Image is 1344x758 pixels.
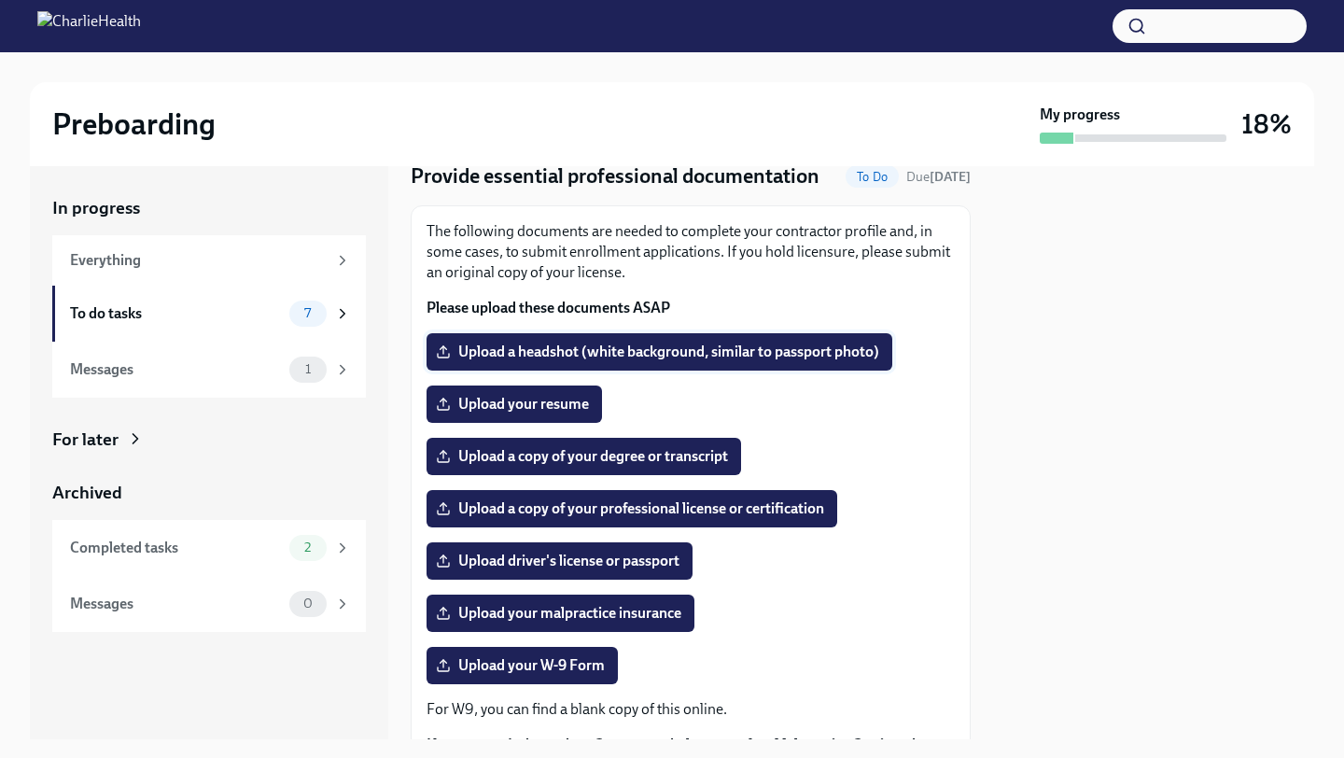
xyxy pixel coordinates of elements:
a: In progress [52,196,366,220]
strong: Please upload these documents ASAP [427,299,670,316]
div: Messages [70,359,282,380]
a: Archived [52,481,366,505]
label: Upload your resume [427,386,602,423]
span: Upload a copy of your degree or transcript [440,447,728,466]
div: Messages [70,594,282,614]
span: 1 [294,362,322,376]
span: Upload your malpractice insurance [440,604,681,623]
span: 7 [293,306,322,320]
a: Everything [52,235,366,286]
span: 0 [292,597,324,611]
strong: My progress [1040,105,1120,125]
img: CharlieHealth [37,11,141,41]
label: Upload a copy of your professional license or certification [427,490,837,527]
p: The following documents are needed to complete your contractor profile and, in some cases, to sub... [427,221,955,283]
span: Upload a copy of your professional license or certification [440,499,824,518]
a: For later [52,428,366,452]
span: Upload your W-9 Form [440,656,605,675]
span: October 2nd, 2025 08:00 [906,168,971,186]
span: 2 [293,540,322,554]
label: Upload your malpractice insurance [427,595,694,632]
label: Upload a headshot (white background, similar to passport photo) [427,333,892,371]
h3: 18% [1241,107,1292,141]
h2: Preboarding [52,105,216,143]
div: For later [52,428,119,452]
label: Upload your W-9 Form [427,647,618,684]
strong: [DATE] [930,169,971,185]
a: To do tasks7 [52,286,366,342]
a: Messages0 [52,576,366,632]
span: Upload a headshot (white background, similar to passport photo) [440,343,879,361]
span: Upload your resume [440,395,589,414]
span: Due [906,169,971,185]
div: To do tasks [70,303,282,324]
a: Messages1 [52,342,366,398]
label: Upload driver's license or passport [427,542,693,580]
div: Completed tasks [70,538,282,558]
label: Upload a copy of your degree or transcript [427,438,741,475]
h4: Provide essential professional documentation [411,162,819,190]
div: Everything [70,250,327,271]
span: Upload driver's license or passport [440,552,679,570]
p: For W9, you can find a blank copy of this online. [427,699,955,720]
span: To Do [846,170,899,184]
a: Completed tasks2 [52,520,366,576]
